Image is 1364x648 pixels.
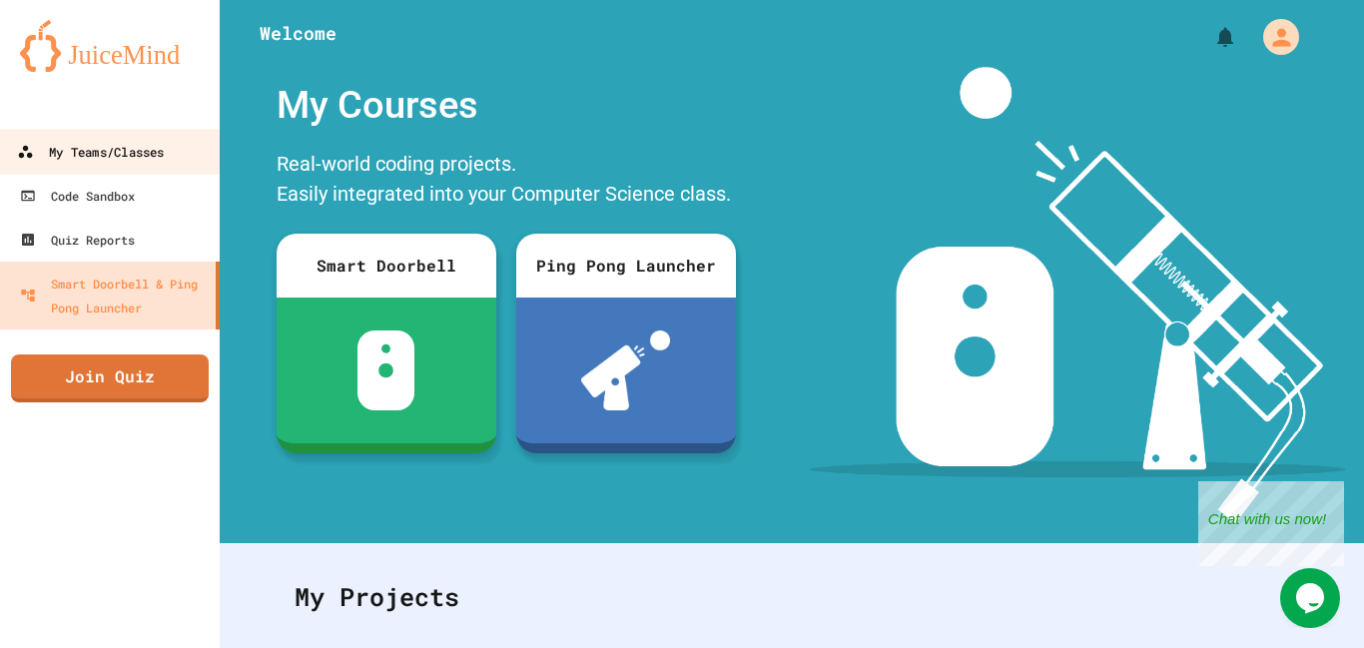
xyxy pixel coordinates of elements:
[1198,481,1344,566] iframe: chat widget
[516,234,736,298] div: Ping Pong Launcher
[17,140,164,165] div: My Teams/Classes
[1242,14,1304,60] div: My Account
[357,330,414,410] img: sdb-white.svg
[11,354,209,402] a: Join Quiz
[275,558,1309,636] div: My Projects
[277,234,496,298] div: Smart Doorbell
[20,228,135,252] div: Quiz Reports
[810,67,1345,523] img: banner-image-my-projects.png
[267,144,746,219] div: Real-world coding projects. Easily integrated into your Computer Science class.
[581,330,670,410] img: ppl-with-ball.png
[267,67,746,144] div: My Courses
[20,272,208,320] div: Smart Doorbell & Ping Pong Launcher
[1280,568,1344,628] iframe: chat widget
[20,20,200,72] img: logo-orange.svg
[1176,20,1242,54] div: My Notifications
[20,184,135,208] div: Code Sandbox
